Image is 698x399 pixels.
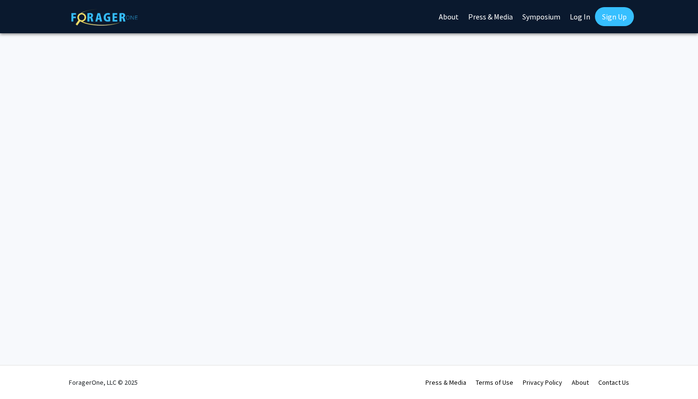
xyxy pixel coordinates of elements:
a: About [572,378,589,387]
img: ForagerOne Logo [71,9,138,26]
a: Privacy Policy [523,378,562,387]
a: Sign Up [595,7,634,26]
div: ForagerOne, LLC © 2025 [69,366,138,399]
a: Contact Us [598,378,629,387]
a: Terms of Use [476,378,513,387]
a: Press & Media [425,378,466,387]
